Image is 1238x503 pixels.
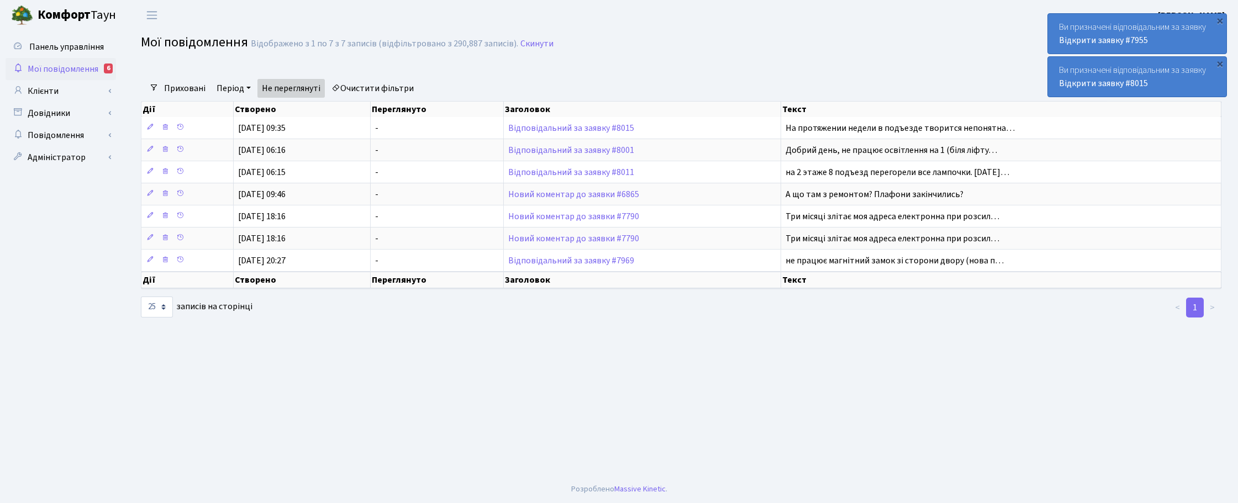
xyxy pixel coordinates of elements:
[1048,57,1226,97] div: Ви призначені відповідальним за заявку
[38,6,91,24] b: Комфорт
[11,4,33,27] img: logo.png
[781,272,1221,288] th: Текст
[508,144,634,156] a: Відповідальний за заявку #8001
[257,79,325,98] a: Не переглянуті
[6,102,116,124] a: Довідники
[371,102,504,117] th: Переглянуто
[104,63,113,73] div: 6
[1214,58,1225,69] div: ×
[238,188,286,200] span: [DATE] 09:46
[238,210,286,223] span: [DATE] 18:16
[141,272,234,288] th: Дії
[1048,14,1226,54] div: Ви призначені відповідальним за заявку
[6,58,116,80] a: Мої повідомлення6
[238,232,286,245] span: [DATE] 18:16
[141,102,234,117] th: Дії
[375,255,378,267] span: -
[786,122,1015,134] span: На протяжении недели в подъезде творится непонятна…
[786,166,1009,178] span: на 2 этаже 8 подъезд перегорели все лампочки. [DATE]…
[160,79,210,98] a: Приховані
[786,255,1004,267] span: не працює магнітний замок зі сторони двору (нова п…
[141,296,173,317] select: записів на сторінці
[38,6,116,25] span: Таун
[571,483,667,495] div: Розроблено .
[234,102,371,117] th: Створено
[238,122,286,134] span: [DATE] 09:35
[375,188,378,200] span: -
[375,144,378,156] span: -
[786,232,999,245] span: Три місяці злітає моя адреса електронна при розсил…
[251,39,518,49] div: Відображено з 1 по 7 з 7 записів (відфільтровано з 290,887 записів).
[212,79,255,98] a: Період
[508,232,639,245] a: Новий коментар до заявки #7790
[238,144,286,156] span: [DATE] 06:16
[781,102,1221,117] th: Текст
[6,80,116,102] a: Клієнти
[1158,9,1225,22] a: [PERSON_NAME]
[375,166,378,178] span: -
[141,33,248,52] span: Мої повідомлення
[234,272,371,288] th: Створено
[508,166,634,178] a: Відповідальний за заявку #8011
[1214,15,1225,26] div: ×
[29,41,104,53] span: Панель управління
[504,272,781,288] th: Заголовок
[508,188,639,200] a: Новий коментар до заявки #6865
[371,272,504,288] th: Переглянуто
[508,210,639,223] a: Новий коментар до заявки #7790
[28,63,98,75] span: Мої повідомлення
[6,146,116,168] a: Адміністратор
[508,255,634,267] a: Відповідальний за заявку #7969
[6,124,116,146] a: Повідомлення
[1059,34,1148,46] a: Відкрити заявку #7955
[786,188,963,200] span: А що там з ремонтом? Плафони закінчились?
[1186,298,1204,317] a: 1
[614,483,666,495] a: Massive Kinetic
[138,6,166,24] button: Переключити навігацію
[508,122,634,134] a: Відповідальний за заявку #8015
[1059,77,1148,89] a: Відкрити заявку #8015
[238,166,286,178] span: [DATE] 06:15
[375,232,378,245] span: -
[786,210,999,223] span: Три місяці злітає моя адреса електронна при розсил…
[504,102,781,117] th: Заголовок
[375,210,378,223] span: -
[520,39,554,49] a: Скинути
[327,79,418,98] a: Очистити фільтри
[6,36,116,58] a: Панель управління
[786,144,997,156] span: Добрий день, не працює освітлення на 1 (біля ліфту…
[238,255,286,267] span: [DATE] 20:27
[141,296,252,317] label: записів на сторінці
[375,122,378,134] span: -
